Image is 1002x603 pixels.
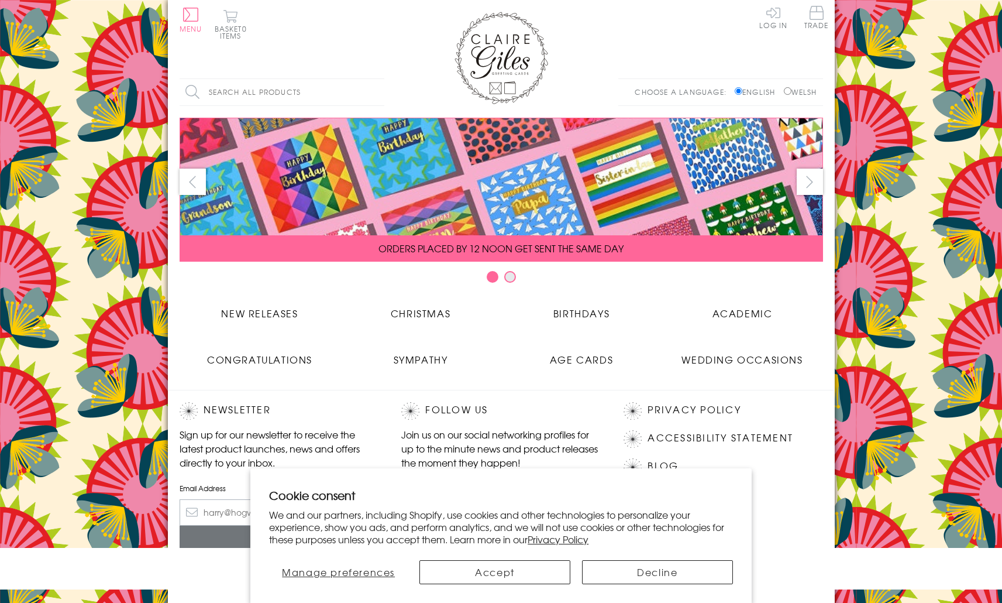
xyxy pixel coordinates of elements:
[180,23,202,34] span: Menu
[180,169,206,195] button: prev
[378,241,624,255] span: ORDERS PLACED BY 12 NOON GET SENT THE SAME DAY
[550,352,613,366] span: Age Cards
[553,306,610,320] span: Birthdays
[804,6,829,29] span: Trade
[269,487,733,503] h2: Cookie consent
[648,458,679,474] a: Blog
[180,427,378,470] p: Sign up for our newsletter to receive the latest product launches, news and offers directly to yo...
[180,297,340,320] a: New Releases
[662,344,823,366] a: Wedding Occasions
[735,87,781,97] label: English
[735,87,742,95] input: English
[528,532,588,546] a: Privacy Policy
[648,402,741,418] a: Privacy Policy
[180,526,378,552] input: Subscribe
[180,8,202,32] button: Menu
[487,271,498,283] button: Carousel Page 1 (Current Slide)
[784,87,791,95] input: Welsh
[221,306,298,320] span: New Releases
[340,344,501,366] a: Sympathy
[635,87,732,97] p: Choose a language:
[401,402,600,420] h2: Follow Us
[797,169,823,195] button: next
[648,430,793,446] a: Accessibility Statement
[504,271,516,283] button: Carousel Page 2
[180,499,378,526] input: harry@hogwarts.edu
[269,560,408,584] button: Manage preferences
[712,306,773,320] span: Academic
[282,565,395,579] span: Manage preferences
[180,79,384,105] input: Search all products
[784,87,817,97] label: Welsh
[582,560,733,584] button: Decline
[180,270,823,289] div: Carousel Pagination
[373,79,384,105] input: Search
[662,297,823,320] a: Academic
[180,344,340,366] a: Congratulations
[681,352,803,366] span: Wedding Occasions
[340,297,501,320] a: Christmas
[180,402,378,420] h2: Newsletter
[215,9,247,39] button: Basket0 items
[394,352,448,366] span: Sympathy
[454,12,548,104] img: Claire Giles Greetings Cards
[804,6,829,31] a: Trade
[501,297,662,320] a: Birthdays
[269,509,733,545] p: We and our partners, including Shopify, use cookies and other technologies to personalize your ex...
[207,352,312,366] span: Congratulations
[401,427,600,470] p: Join us on our social networking profiles for up to the minute news and product releases the mome...
[180,483,378,494] label: Email Address
[501,344,662,366] a: Age Cards
[759,6,787,29] a: Log In
[419,560,570,584] button: Accept
[220,23,247,41] span: 0 items
[391,306,450,320] span: Christmas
